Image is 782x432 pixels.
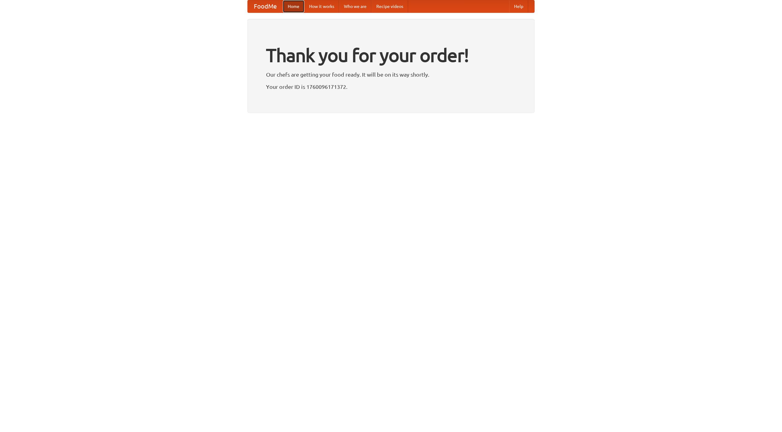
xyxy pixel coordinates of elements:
[304,0,339,13] a: How it works
[283,0,304,13] a: Home
[509,0,528,13] a: Help
[371,0,408,13] a: Recipe videos
[266,70,516,79] p: Our chefs are getting your food ready. It will be on its way shortly.
[339,0,371,13] a: Who we are
[266,82,516,91] p: Your order ID is 1760096171372.
[248,0,283,13] a: FoodMe
[266,41,516,70] h1: Thank you for your order!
